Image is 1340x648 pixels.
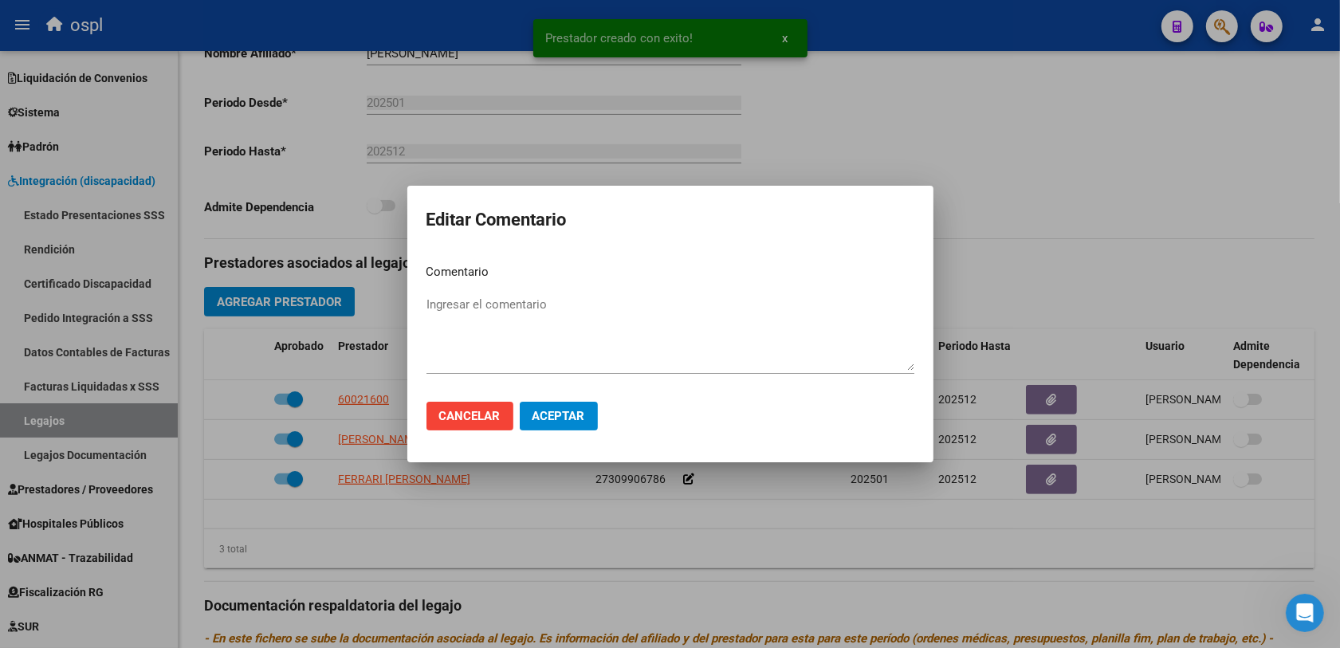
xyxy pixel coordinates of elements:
p: Comentario [426,263,914,281]
button: Cancelar [426,402,513,430]
iframe: Intercom live chat [1286,594,1324,632]
span: Cancelar [439,409,501,423]
span: Aceptar [532,409,585,423]
button: Aceptar [520,402,598,430]
h2: Editar Comentario [426,205,914,235]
